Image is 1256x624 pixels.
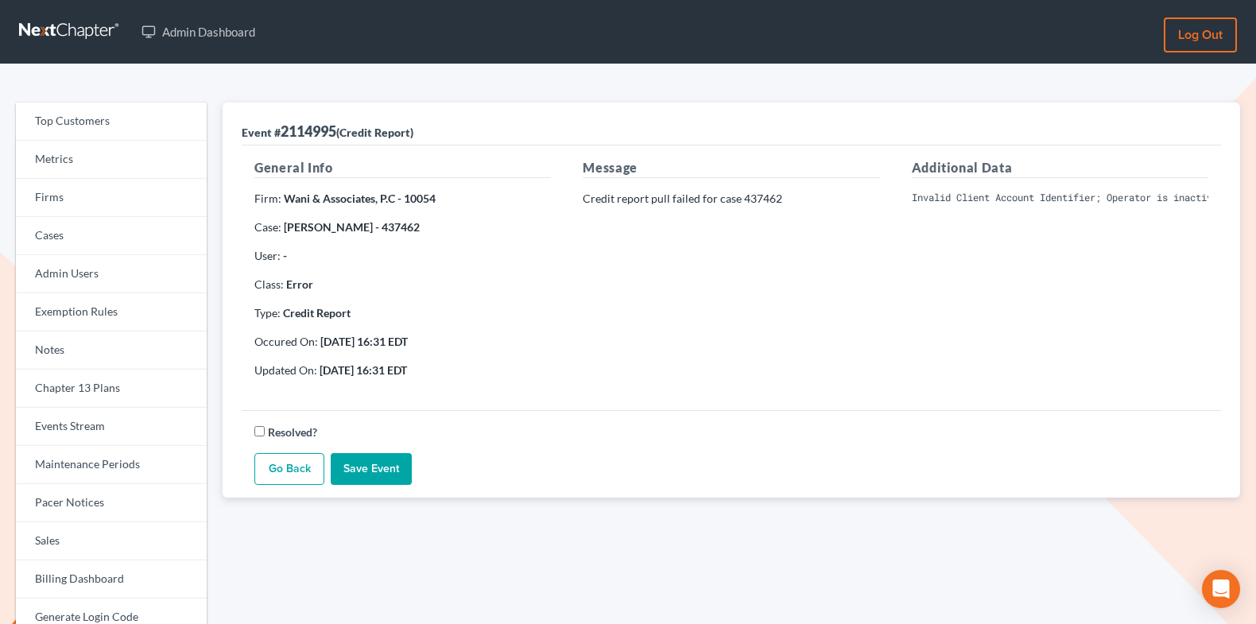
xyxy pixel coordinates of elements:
[16,446,207,484] a: Maintenance Periods
[254,192,281,205] span: Firm:
[331,453,412,485] input: Save Event
[254,220,281,234] span: Case:
[16,408,207,446] a: Events Stream
[242,126,281,139] span: Event #
[16,370,207,408] a: Chapter 13 Plans
[242,122,413,141] div: 2114995
[254,363,317,377] span: Updated On:
[1202,570,1240,608] div: Open Intercom Messenger
[1164,17,1237,52] a: Log out
[283,306,351,320] strong: Credit Report
[254,453,324,485] a: Go Back
[16,293,207,331] a: Exemption Rules
[16,560,207,599] a: Billing Dashboard
[16,255,207,293] a: Admin Users
[16,103,207,141] a: Top Customers
[254,306,281,320] span: Type:
[16,179,207,217] a: Firms
[268,424,317,440] label: Resolved?
[254,277,284,291] span: Class:
[16,141,207,179] a: Metrics
[583,191,879,207] p: Credit report pull failed for case 437462
[336,126,413,139] span: (Credit Report)
[912,191,1208,205] pre: Invalid Client Account Identifier; Operator is inactive. Please visit our website to reset your p...
[912,158,1208,178] h5: Additional Data
[284,220,420,234] strong: [PERSON_NAME] - 437462
[254,335,318,348] span: Occured On:
[16,484,207,522] a: Pacer Notices
[320,335,408,348] strong: [DATE] 16:31 EDT
[254,249,281,262] span: User:
[16,217,207,255] a: Cases
[320,363,407,377] strong: [DATE] 16:31 EDT
[286,277,313,291] strong: Error
[134,17,263,46] a: Admin Dashboard
[583,158,879,178] h5: Message
[284,192,436,205] strong: Wani & Associates, P.C - 10054
[16,331,207,370] a: Notes
[254,158,551,178] h5: General Info
[16,522,207,560] a: Sales
[283,249,287,262] strong: -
